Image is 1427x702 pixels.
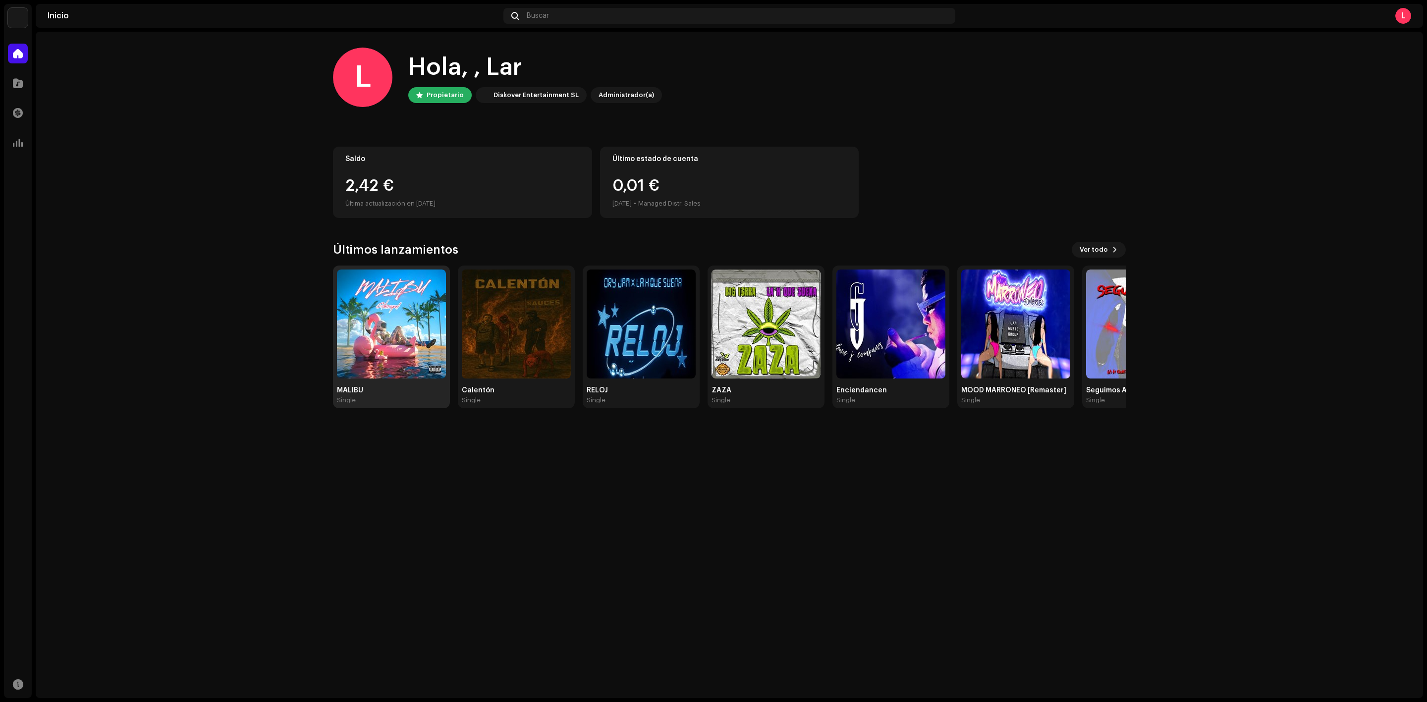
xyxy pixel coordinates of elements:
div: Saldo [345,155,580,163]
div: ZAZA [712,386,821,394]
img: d9b8be0d-93e4-46fb-8de7-30791595b50f [961,270,1070,378]
div: Single [1086,396,1105,404]
span: Ver todo [1080,240,1108,260]
div: RELOJ [587,386,696,394]
img: 297a105e-aa6c-4183-9ff4-27133c00f2e2 [478,89,490,101]
div: Hola, , Lar [408,52,662,83]
div: • [634,198,636,210]
div: MALIBU [337,386,446,394]
div: Single [587,396,605,404]
div: Inicio [48,12,499,20]
img: aee6bbec-be05-4908-909d-a022dc381764 [1086,270,1195,378]
img: 9fc3daed-8993-44c2-8ccd-04faa7428e92 [337,270,446,378]
div: MOOD MARRONEO [Remaster] [961,386,1070,394]
img: a5c4a1bb-4445-4c7c-887f-43574f9f0e83 [587,270,696,378]
div: Enciendancen [836,386,945,394]
h3: Últimos lanzamientos [333,242,458,258]
div: Seguimos Aquí [1086,386,1195,394]
img: e0b2d2cb-fecd-4b2b-9957-d9685cce4348 [712,270,821,378]
img: 297a105e-aa6c-4183-9ff4-27133c00f2e2 [8,8,28,28]
div: Último estado de cuenta [612,155,847,163]
img: 3d92b3b0-37ac-467d-a71b-dd8ba20cf4b7 [836,270,945,378]
div: Administrador(a) [599,89,654,101]
div: Single [836,396,855,404]
div: Propietario [427,89,464,101]
span: Buscar [527,12,549,20]
div: L [1395,8,1411,24]
button: Ver todo [1072,242,1126,258]
re-o-card-value: Último estado de cuenta [600,147,859,218]
re-o-card-value: Saldo [333,147,592,218]
div: Single [712,396,730,404]
div: Single [961,396,980,404]
div: Última actualización en [DATE] [345,198,580,210]
div: Diskover Entertainment SL [494,89,579,101]
div: Single [462,396,481,404]
div: L [333,48,392,107]
div: [DATE] [612,198,632,210]
img: a5d7185e-e9ec-4b9c-a246-595ed0e4f215 [462,270,571,378]
div: Calentón [462,386,571,394]
div: Managed Distr. Sales [638,198,701,210]
div: Single [337,396,356,404]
